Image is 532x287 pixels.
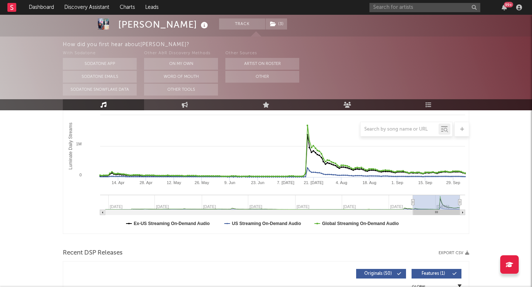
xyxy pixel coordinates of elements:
[63,249,123,257] span: Recent DSP Releases
[504,2,513,7] div: 99 +
[225,71,299,83] button: Other
[356,269,406,279] button: Originals(50)
[336,180,347,185] text: 4. Aug
[369,3,480,12] input: Search for artists
[304,180,323,185] text: 21. [DATE]
[118,18,210,31] div: [PERSON_NAME]
[251,180,264,185] text: 23. Jun
[225,58,299,70] button: Artist on Roster
[76,142,82,146] text: 1M
[225,49,299,58] div: Other Sources
[140,180,153,185] text: 28. Apr
[362,180,376,185] text: 18. Aug
[224,180,235,185] text: 9. Jun
[439,251,469,255] button: Export CSV
[144,84,218,96] button: Other Tools
[63,84,137,96] button: Sodatone Snowflake Data
[144,58,218,70] button: On My Own
[361,127,439,132] input: Search by song name or URL
[265,18,287,30] span: ( 3 )
[502,4,507,10] button: 99+
[167,180,181,185] text: 12. May
[232,221,301,226] text: US Streaming On-Demand Audio
[63,58,137,70] button: Sodatone App
[392,180,403,185] text: 1. Sep
[322,221,399,226] text: Global Streaming On-Demand Audio
[418,180,432,185] text: 15. Sep
[63,40,532,49] div: How did you first hear about [PERSON_NAME] ?
[79,173,82,177] text: 0
[68,122,73,169] text: Luminate Daily Streams
[63,86,469,234] svg: Luminate Daily Consumption
[144,49,218,58] div: Other A&R Discovery Methods
[446,180,460,185] text: 29. Sep
[63,71,137,83] button: Sodatone Emails
[361,272,395,276] span: Originals ( 50 )
[416,272,450,276] span: Features ( 1 )
[219,18,265,30] button: Track
[195,180,209,185] text: 26. May
[266,18,287,30] button: (3)
[412,269,461,279] button: Features(1)
[134,221,210,226] text: Ex-US Streaming On-Demand Audio
[63,49,137,58] div: With Sodatone
[112,180,125,185] text: 14. Apr
[144,71,218,83] button: Word Of Mouth
[277,180,294,185] text: 7. [DATE]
